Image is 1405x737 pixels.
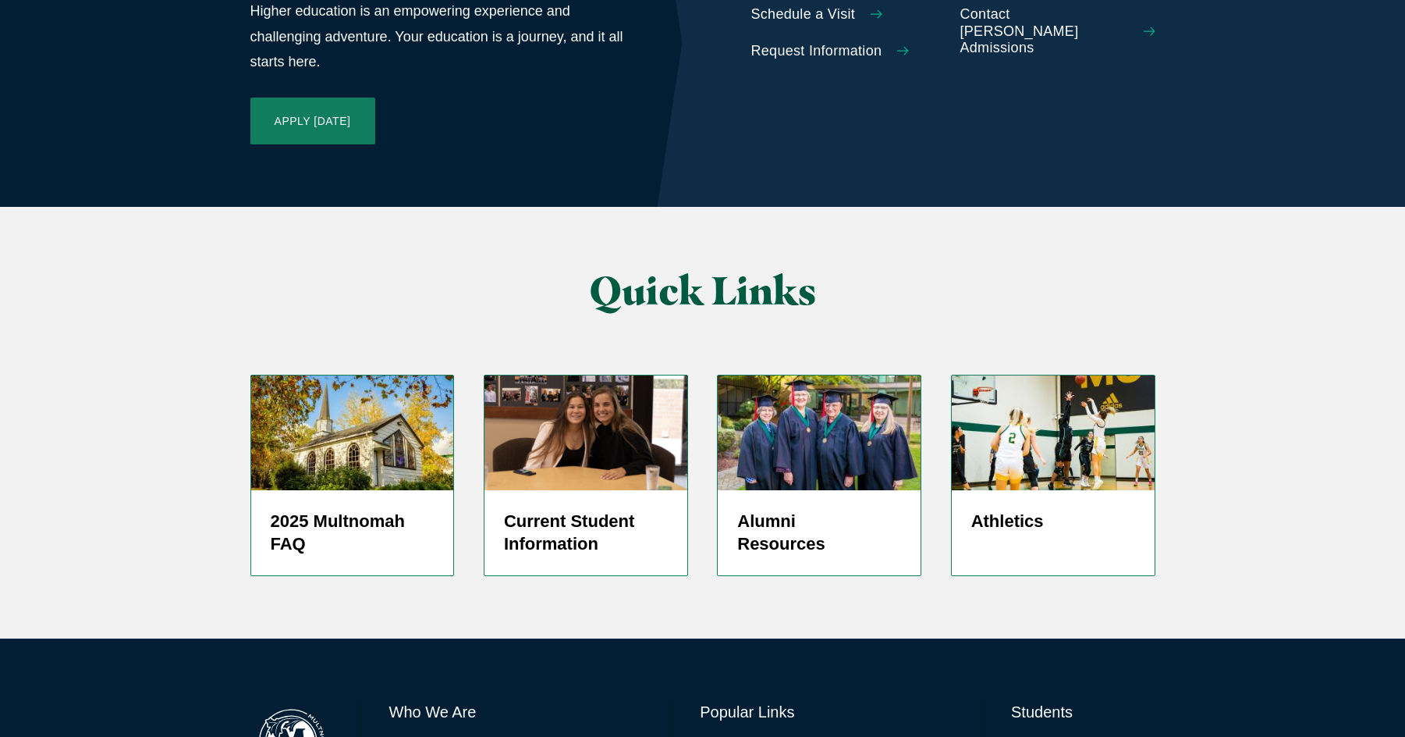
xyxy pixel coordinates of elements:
[971,510,1135,533] h5: Athletics
[484,375,688,576] a: screenshot-2024-05-27-at-1.37.12-pm Current Student Information
[1011,701,1155,723] h6: Students
[751,6,856,23] span: Schedule a Visit
[751,43,882,60] span: Request Information
[951,375,1155,576] a: Women's Basketball player shooting jump shot Athletics
[717,375,921,576] a: 50 Year Alumni 2019 Alumni Resources
[737,510,901,557] h5: Alumni Resources
[960,6,1155,57] a: Contact [PERSON_NAME] Admissions
[406,269,999,312] h2: Quick Links
[718,376,921,490] img: 50 Year Alumni 2019
[484,376,687,490] img: screenshot-2024-05-27-at-1.37.12-pm
[250,98,375,144] a: Apply [DATE]
[751,6,946,23] a: Schedule a Visit
[271,510,435,557] h5: 2025 Multnomah FAQ
[504,510,668,557] h5: Current Student Information
[389,701,644,723] h6: Who We Are
[251,376,454,490] img: Prayer Chapel in Fall
[751,43,946,60] a: Request Information
[250,375,455,576] a: Prayer Chapel in Fall 2025 Multnomah FAQ
[952,376,1155,490] img: WBBALL_WEB
[960,6,1128,57] span: Contact [PERSON_NAME] Admissions
[700,701,954,723] h6: Popular Links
